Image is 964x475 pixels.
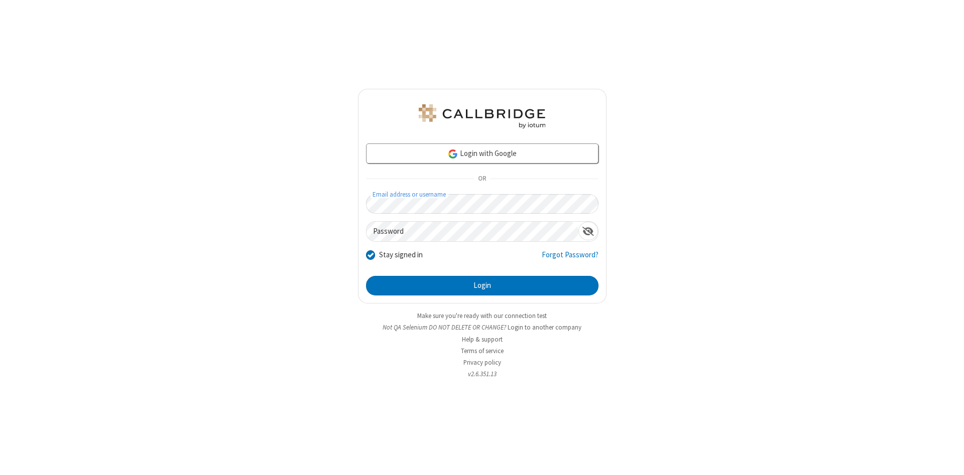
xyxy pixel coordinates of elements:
label: Stay signed in [379,249,423,261]
li: v2.6.351.13 [358,369,607,379]
button: Login to another company [508,323,581,332]
a: Privacy policy [463,358,501,367]
input: Email address or username [366,194,598,214]
img: QA Selenium DO NOT DELETE OR CHANGE [417,104,547,128]
a: Terms of service [461,347,504,355]
a: Login with Google [366,143,598,164]
a: Make sure you're ready with our connection test [417,311,547,320]
input: Password [367,222,578,241]
img: google-icon.png [447,148,458,160]
a: Forgot Password? [542,249,598,268]
button: Login [366,276,598,296]
div: Show password [578,222,598,240]
li: Not QA Selenium DO NOT DELETE OR CHANGE? [358,323,607,332]
span: OR [474,172,490,186]
a: Help & support [462,335,503,344]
